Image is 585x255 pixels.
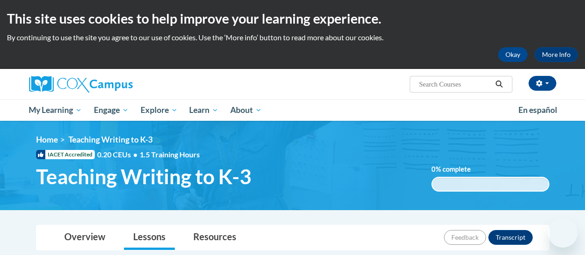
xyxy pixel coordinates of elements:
[184,225,246,250] a: Resources
[94,105,129,116] span: Engage
[230,105,262,116] span: About
[133,150,137,159] span: •
[224,100,268,121] a: About
[488,230,533,245] button: Transcript
[7,32,578,43] p: By continuing to use the site you agree to our use of cookies. Use the ‘More info’ button to read...
[535,47,578,62] a: More Info
[22,100,563,121] div: Main menu
[141,105,178,116] span: Explore
[444,230,486,245] button: Feedback
[36,135,58,144] a: Home
[183,100,224,121] a: Learn
[88,100,135,121] a: Engage
[135,100,184,121] a: Explore
[55,225,115,250] a: Overview
[548,218,578,248] iframe: Button to launch messaging window
[418,79,492,90] input: Search Courses
[140,150,200,159] span: 1.5 Training Hours
[189,105,218,116] span: Learn
[97,149,140,160] span: 0.20 CEUs
[518,105,557,115] span: En español
[498,47,528,62] button: Okay
[68,135,153,144] span: Teaching Writing to K-3
[529,76,556,91] button: Account Settings
[36,164,252,189] span: Teaching Writing to K-3
[492,79,506,90] button: Search
[431,165,436,173] span: 0
[23,100,88,121] a: My Learning
[29,76,133,93] img: Cox Campus
[29,105,82,116] span: My Learning
[431,164,485,174] label: % complete
[7,9,578,28] h2: This site uses cookies to help improve your learning experience.
[512,100,563,120] a: En español
[29,76,196,93] a: Cox Campus
[36,150,95,159] span: IACET Accredited
[124,225,175,250] a: Lessons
